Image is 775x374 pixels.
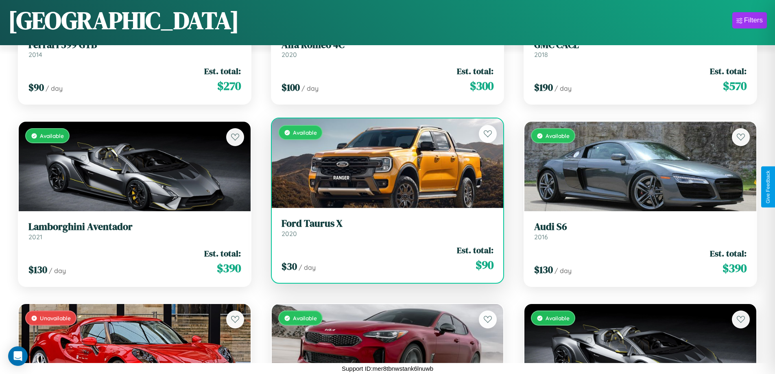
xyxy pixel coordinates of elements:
[476,257,493,273] span: $ 90
[293,129,317,136] span: Available
[534,263,553,276] span: $ 130
[765,171,771,203] div: Give Feedback
[470,78,493,94] span: $ 300
[710,65,747,77] span: Est. total:
[555,84,572,92] span: / day
[28,221,241,241] a: Lamborghini Aventador2021
[217,260,241,276] span: $ 390
[282,218,494,238] a: Ford Taurus X2020
[282,230,297,238] span: 2020
[217,78,241,94] span: $ 270
[534,233,548,241] span: 2016
[28,50,42,59] span: 2014
[534,50,548,59] span: 2018
[28,81,44,94] span: $ 90
[282,218,494,230] h3: Ford Taurus X
[710,247,747,259] span: Est. total:
[28,39,241,59] a: Ferrari 599 GTB2014
[534,221,747,241] a: Audi S62016
[28,221,241,233] h3: Lamborghini Aventador
[457,244,493,256] span: Est. total:
[732,12,767,28] button: Filters
[28,263,47,276] span: $ 130
[28,233,42,241] span: 2021
[49,267,66,275] span: / day
[723,260,747,276] span: $ 390
[301,84,319,92] span: / day
[282,260,297,273] span: $ 30
[8,4,239,37] h1: [GEOGRAPHIC_DATA]
[40,132,64,139] span: Available
[555,267,572,275] span: / day
[282,39,494,59] a: Alfa Romeo 4C2020
[40,315,71,322] span: Unavailable
[457,65,493,77] span: Est. total:
[46,84,63,92] span: / day
[282,50,297,59] span: 2020
[342,363,433,374] p: Support ID: mer8tbnwstank6lnuwb
[534,221,747,233] h3: Audi S6
[744,16,763,24] div: Filters
[299,263,316,271] span: / day
[293,315,317,322] span: Available
[546,315,570,322] span: Available
[8,346,28,366] div: Open Intercom Messenger
[534,39,747,59] a: GMC CACL2018
[204,247,241,259] span: Est. total:
[204,65,241,77] span: Est. total:
[282,81,300,94] span: $ 100
[546,132,570,139] span: Available
[723,78,747,94] span: $ 570
[534,81,553,94] span: $ 190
